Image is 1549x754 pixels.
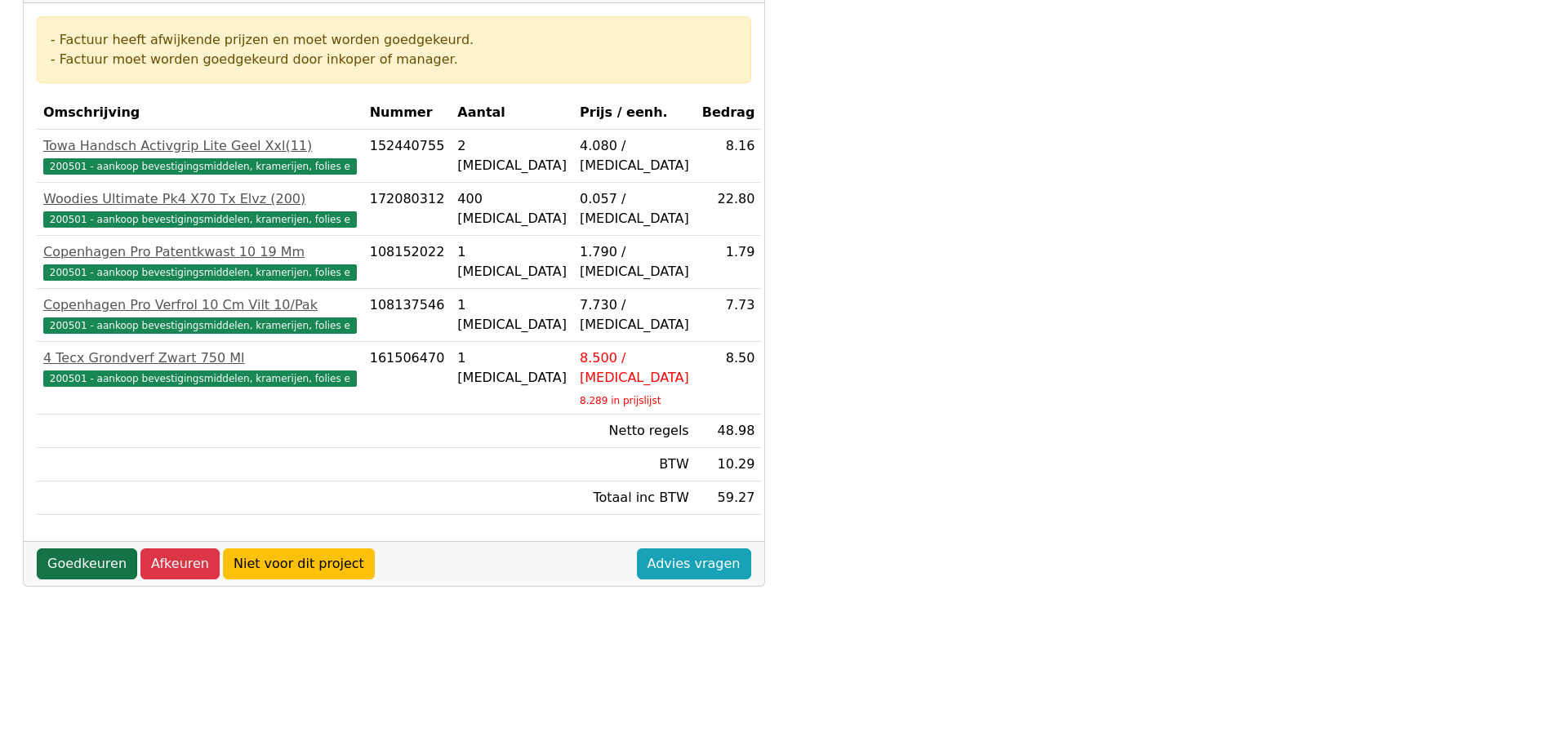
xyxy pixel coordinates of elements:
th: Aantal [451,96,573,130]
sub: 8.289 in prijslijst [580,395,661,406]
td: 48.98 [696,415,762,448]
div: Woodies Ultimate Pk4 X70 Tx Elvz (200) [43,189,357,209]
td: Netto regels [573,415,696,448]
div: 1.790 / [MEDICAL_DATA] [580,242,689,282]
span: 200501 - aankoop bevestigingsmiddelen, kramerijen, folies e [43,264,357,281]
td: 108152022 [363,236,452,289]
a: Towa Handsch Activgrip Lite Geel Xxl(11)200501 - aankoop bevestigingsmiddelen, kramerijen, folies e [43,136,357,175]
td: 1.79 [696,236,762,289]
div: Copenhagen Pro Patentkwast 10 19 Mm [43,242,357,262]
a: Afkeuren [140,548,220,579]
td: 22.80 [696,183,762,236]
td: 8.16 [696,130,762,183]
td: 8.50 [696,342,762,415]
span: 200501 - aankoop bevestigingsmiddelen, kramerijen, folies e [43,211,357,228]
th: Prijs / eenh. [573,96,696,130]
th: Bedrag [696,96,762,130]
td: 172080312 [363,183,452,236]
div: 1 [MEDICAL_DATA] [457,348,567,388]
td: 59.27 [696,481,762,515]
div: - Factuur heeft afwijkende prijzen en moet worden goedgekeurd. [51,30,737,50]
div: 1 [MEDICAL_DATA] [457,242,567,282]
a: Niet voor dit project [223,548,375,579]
a: Copenhagen Pro Patentkwast 10 19 Mm200501 - aankoop bevestigingsmiddelen, kramerijen, folies e [43,242,357,282]
span: 200501 - aankoop bevestigingsmiddelen, kramerijen, folies e [43,317,357,334]
div: 4.080 / [MEDICAL_DATA] [580,136,689,175]
td: 7.73 [696,289,762,342]
td: Totaal inc BTW [573,481,696,515]
td: 108137546 [363,289,452,342]
div: 7.730 / [MEDICAL_DATA] [580,295,689,335]
div: 4 Tecx Grondverf Zwart 750 Ml [43,348,357,368]
td: 10.29 [696,448,762,481]
span: 200501 - aankoop bevestigingsmiddelen, kramerijen, folies e [43,370,357,387]
div: 8.500 / [MEDICAL_DATA] [580,348,689,388]
div: 1 [MEDICAL_DATA] [457,295,567,335]
a: Copenhagen Pro Verfrol 10 Cm Vilt 10/Pak200501 - aankoop bevestigingsmiddelen, kramerijen, folies e [43,295,357,335]
td: 161506470 [363,342,452,415]
a: Goedkeuren [37,548,137,579]
div: 0.057 / [MEDICAL_DATA] [580,189,689,228]
div: - Factuur moet worden goedgekeurd door inkoper of manager. [51,50,737,69]
th: Nummer [363,96,452,130]
a: 4 Tecx Grondverf Zwart 750 Ml200501 - aankoop bevestigingsmiddelen, kramerijen, folies e [43,348,357,388]
div: 2 [MEDICAL_DATA] [457,136,567,175]
div: 400 [MEDICAL_DATA] [457,189,567,228]
td: 152440755 [363,130,452,183]
div: Towa Handsch Activgrip Lite Geel Xxl(11) [43,136,357,156]
div: Copenhagen Pro Verfrol 10 Cm Vilt 10/Pak [43,295,357,315]
a: Woodies Ultimate Pk4 X70 Tx Elvz (200)200501 - aankoop bevestigingsmiddelen, kramerijen, folies e [43,189,357,228]
a: Advies vragen [637,548,751,579]
th: Omschrijving [37,96,363,130]
span: 200501 - aankoop bevestigingsmiddelen, kramerijen, folies e [43,158,357,175]
td: BTW [573,448,696,481]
